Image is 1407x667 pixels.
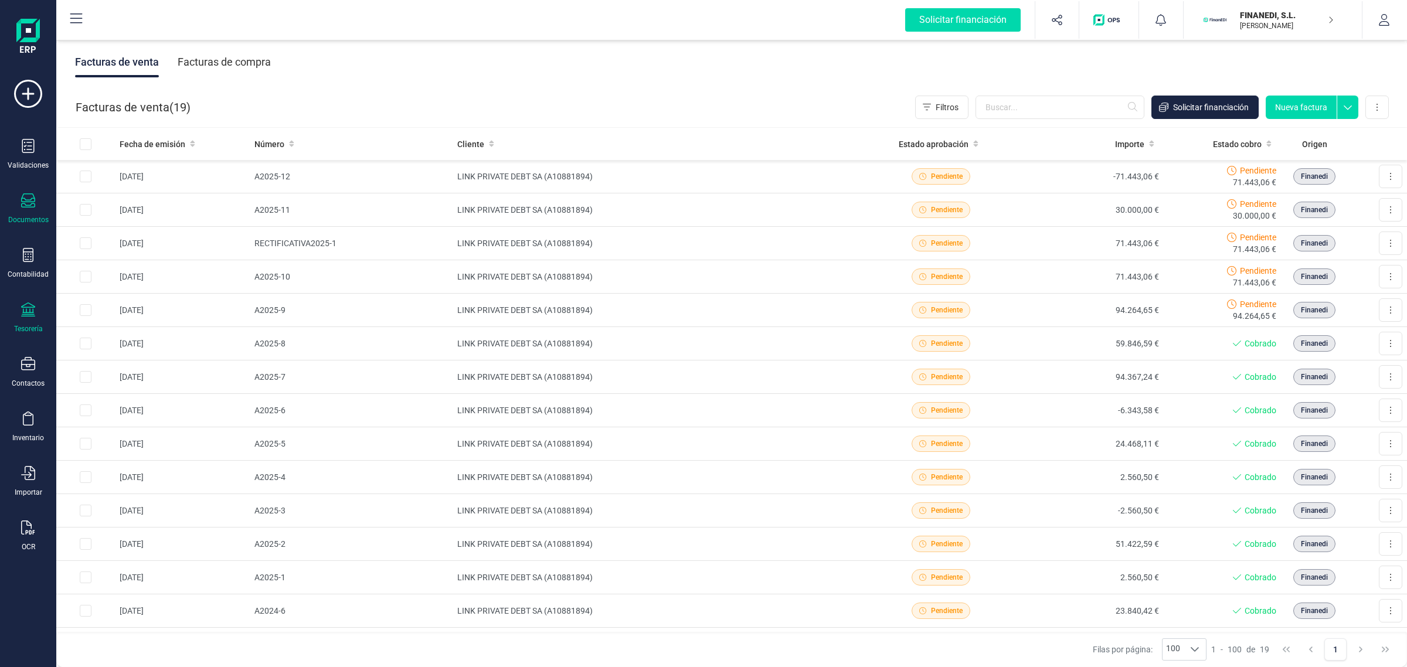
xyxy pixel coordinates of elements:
span: Estado aprobación [899,138,968,150]
div: Validaciones [8,161,49,170]
span: Finanedi [1301,372,1328,382]
td: A2025-4 [250,461,453,494]
td: A2025-1 [250,561,453,594]
div: Row Selected 85e19d34-2686-421c-8ddf-d20823388623 [80,304,91,316]
span: Pendiente [931,472,963,482]
span: Pendiente [931,605,963,616]
div: - [1211,644,1269,655]
td: [DATE] [115,594,250,628]
div: Facturas de compra [178,47,271,77]
td: LINK PRIVATE DEBT SA (A10881894) [453,327,866,360]
div: Row Selected f5113622-9239-413c-bf00-72cf8bf60852 [80,371,91,383]
button: Solicitar financiación [1151,96,1259,119]
td: LINK PRIVATE DEBT SA (A10881894) [453,461,866,494]
td: [DATE] [115,628,250,661]
td: 2.560,50 € [1015,561,1163,594]
span: Finanedi [1301,572,1328,583]
span: 71.443,06 € [1233,243,1276,255]
span: Cobrado [1245,404,1276,416]
img: Logo de OPS [1093,14,1124,26]
td: 30.000,00 € [1015,193,1163,227]
span: Finanedi [1301,539,1328,549]
span: Finanedi [1301,205,1328,215]
span: Pendiente [931,238,963,249]
td: LINK PRIVATE DEBT SA (A10881894) [453,494,866,528]
td: [DATE] [115,260,250,294]
span: Cobrado [1245,438,1276,450]
td: 51.422,59 € [1015,528,1163,561]
td: [DATE] [115,561,250,594]
span: Pendiente [931,438,963,449]
div: Contabilidad [8,270,49,279]
td: [DATE] [115,193,250,227]
td: LINK PRIVATE DEBT SA (A10881894) [453,528,866,561]
span: Pendiente [1240,165,1276,176]
td: [DATE] [115,528,250,561]
div: Solicitar financiación [905,8,1021,32]
td: [DATE] [115,394,250,427]
button: Solicitar financiación [891,1,1035,39]
span: 30.000,00 € [1233,210,1276,222]
span: Solicitar financiación [1173,101,1249,113]
span: Finanedi [1301,271,1328,282]
span: Pendiente [931,205,963,215]
span: Cobrado [1245,471,1276,483]
span: Finanedi [1301,338,1328,349]
span: Pendiente [931,271,963,282]
span: Pendiente [1240,298,1276,310]
div: Row Selected f948c42b-dc2a-4df4-bb41-071934d57753 [80,237,91,249]
span: Finanedi [1301,438,1328,449]
td: 94.264,65 € [1015,294,1163,327]
td: [DATE] [115,360,250,394]
span: 19 [1260,644,1269,655]
td: 71.443,06 € [1015,227,1163,260]
div: Contactos [12,379,45,388]
span: 71.443,06 € [1233,176,1276,188]
span: Pendiente [1240,198,1276,210]
td: LINK PRIVATE DEBT SA (A10881894) [453,394,866,427]
span: Cobrado [1245,338,1276,349]
span: Finanedi [1301,472,1328,482]
span: Importe [1115,138,1144,150]
td: [DATE] [115,294,250,327]
td: A2024-6 [250,594,453,628]
td: RECTIFICATIVA2025-1 [250,227,453,260]
td: A2025-5 [250,427,453,461]
button: Next Page [1350,638,1372,661]
td: A2025-6 [250,394,453,427]
div: Inventario [12,433,44,443]
div: Tesorería [14,324,43,333]
span: Finanedi [1301,505,1328,516]
td: -6.343,58 € [1015,394,1163,427]
span: 1 [1211,644,1216,655]
div: Row Selected 071e410c-57d3-458f-9340-66b715be3ec5 [80,571,91,583]
span: Pendiente [931,505,963,516]
span: Pendiente [931,539,963,549]
img: Logo Finanedi [16,19,40,56]
div: Row Selected 1c7fadc7-3346-4f5a-aa49-576d300c5ea3 [80,204,91,216]
div: Row Selected 2166f7c7-5b44-413f-99cb-8995035137d8 [80,505,91,516]
td: 2.560,50 € [1015,461,1163,494]
button: Logo de OPS [1086,1,1131,39]
td: 11.848,20 € [1015,628,1163,661]
span: Cobrado [1245,605,1276,617]
span: Finanedi [1301,405,1328,416]
div: Row Selected 1497cca4-0830-4410-94bc-ed64748248f6 [80,171,91,182]
td: 71.443,06 € [1015,260,1163,294]
span: Finanedi [1301,171,1328,182]
td: -71.443,06 € [1015,160,1163,193]
td: LINK PRIVATE DEBT SA (A10881894) [453,360,866,394]
div: Importar [15,488,42,497]
span: Número [254,138,284,150]
td: A2025-11 [250,193,453,227]
span: 71.443,06 € [1233,277,1276,288]
td: LINK PRIVATE DEBT SA (A10881894) [453,227,866,260]
span: Cobrado [1245,538,1276,550]
td: A2025-10 [250,260,453,294]
span: Finanedi [1301,305,1328,315]
span: Filtros [936,101,959,113]
span: de [1246,644,1255,655]
span: Pendiente [931,305,963,315]
div: All items unselected [80,138,91,150]
div: Facturas de venta ( ) [76,96,191,119]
